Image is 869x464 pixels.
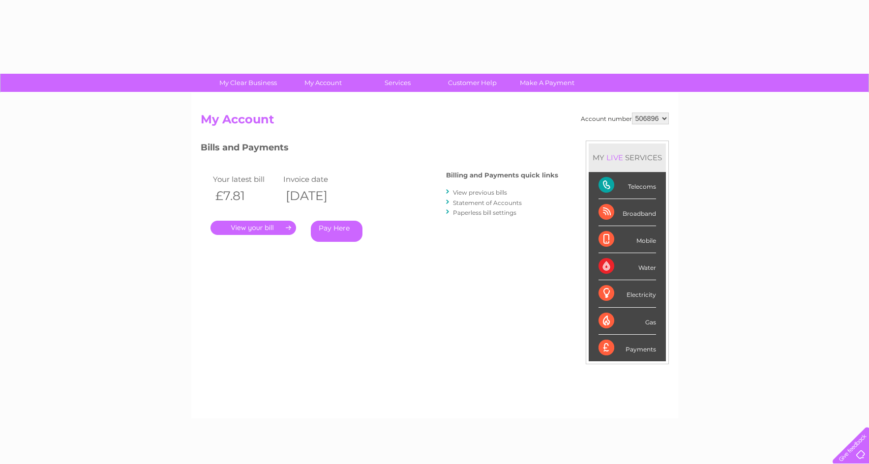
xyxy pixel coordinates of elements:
[599,172,656,199] div: Telecoms
[201,113,669,131] h2: My Account
[507,74,588,92] a: Make A Payment
[281,186,352,206] th: [DATE]
[581,113,669,124] div: Account number
[453,189,507,196] a: View previous bills
[599,335,656,361] div: Payments
[210,186,281,206] th: £7.81
[599,280,656,307] div: Electricity
[210,221,296,235] a: .
[201,141,558,158] h3: Bills and Payments
[599,308,656,335] div: Gas
[282,74,363,92] a: My Account
[599,253,656,280] div: Water
[357,74,438,92] a: Services
[432,74,513,92] a: Customer Help
[453,209,516,216] a: Paperless bill settings
[208,74,289,92] a: My Clear Business
[210,173,281,186] td: Your latest bill
[599,226,656,253] div: Mobile
[446,172,558,179] h4: Billing and Payments quick links
[281,173,352,186] td: Invoice date
[604,153,625,162] div: LIVE
[311,221,362,242] a: Pay Here
[453,199,522,206] a: Statement of Accounts
[599,199,656,226] div: Broadband
[589,144,666,172] div: MY SERVICES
